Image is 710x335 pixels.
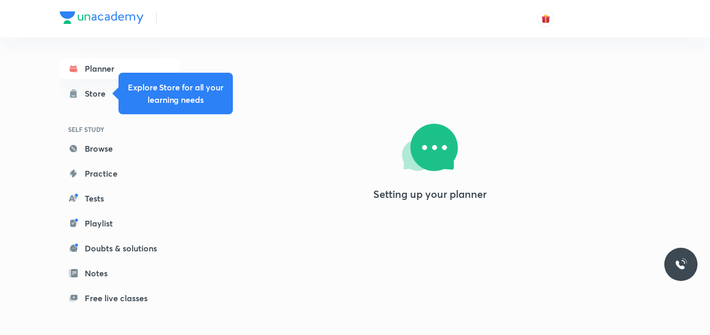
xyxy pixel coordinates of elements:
[60,58,180,79] a: Planner
[60,288,180,309] a: Free live classes
[60,263,180,284] a: Notes
[60,188,180,209] a: Tests
[60,83,180,104] a: Store
[60,138,180,159] a: Browse
[60,213,180,234] a: Playlist
[60,11,143,26] a: Company Logo
[60,163,180,184] a: Practice
[541,14,550,23] img: avatar
[60,11,143,24] img: Company Logo
[537,10,554,27] button: avatar
[60,120,180,138] h6: SELF STUDY
[675,258,687,271] img: ttu
[85,87,112,100] div: Store
[60,238,180,259] a: Doubts & solutions
[127,81,225,106] h5: Explore Store for all your learning needs
[373,188,487,200] h4: Setting up your planner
